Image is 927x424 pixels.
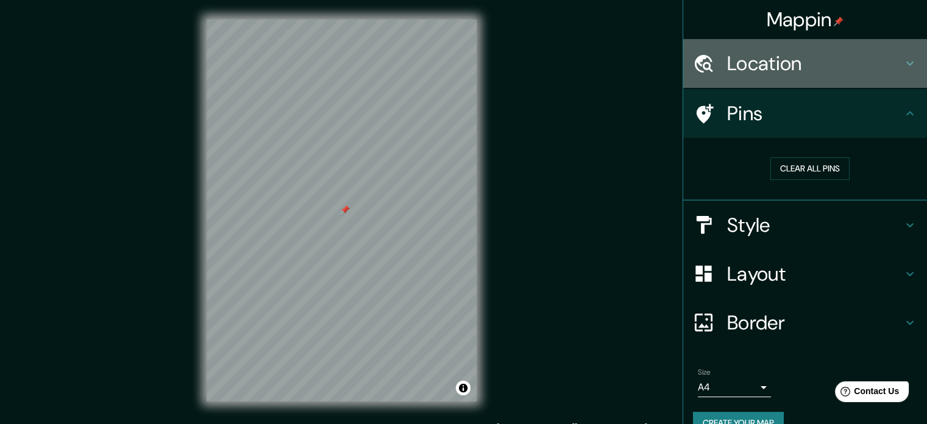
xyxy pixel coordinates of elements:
[207,20,477,401] canvas: Map
[683,39,927,88] div: Location
[834,16,844,26] img: pin-icon.png
[819,376,914,411] iframe: Help widget launcher
[456,381,471,395] button: Toggle attribution
[727,101,903,126] h4: Pins
[727,51,903,76] h4: Location
[727,311,903,335] h4: Border
[727,262,903,286] h4: Layout
[727,213,903,237] h4: Style
[698,367,711,377] label: Size
[698,378,771,397] div: A4
[767,7,844,32] h4: Mappin
[683,250,927,298] div: Layout
[683,89,927,138] div: Pins
[683,298,927,347] div: Border
[683,201,927,250] div: Style
[770,157,850,180] button: Clear all pins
